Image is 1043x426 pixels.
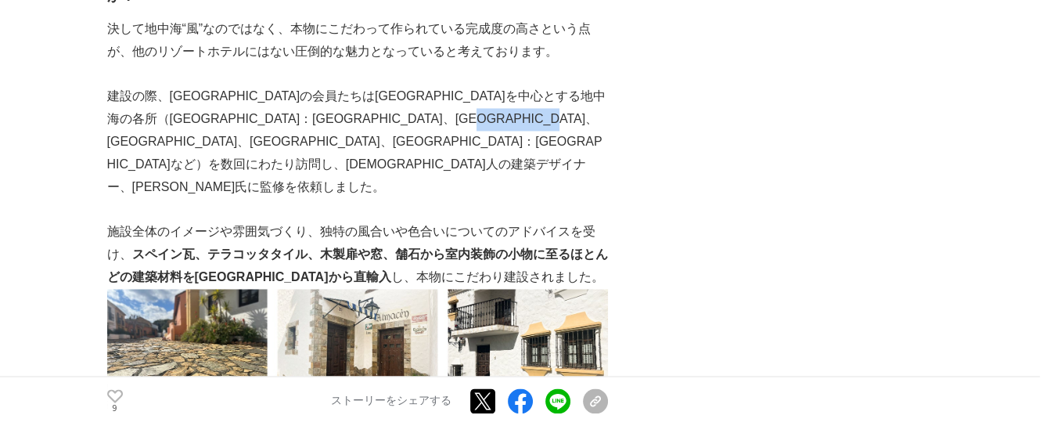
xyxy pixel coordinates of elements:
p: 決して地中海“風”なのではなく、本物にこだわって作られている完成度の高さという点が、他のリゾートホテルにはない圧倒的な魅力となっていると考えております。 [107,18,608,63]
p: ストーリーをシェアする [331,395,451,409]
strong: スペイン瓦、テラコッタタイル、木製扉や窓、舗石から室内装飾の小物に至るほとんどの建築材料を[GEOGRAPHIC_DATA]から直輸入 [107,247,608,283]
p: 9 [107,405,123,413]
p: 施設全体のイメージや雰囲気づくり、独特の風合いや色合いについてのアドバイスを受け、 し、本物にこだわり建設されました。 [107,221,608,288]
p: 建設の際、[GEOGRAPHIC_DATA]の会員たちは[GEOGRAPHIC_DATA]を中心とする地中海の各所（[GEOGRAPHIC_DATA]：[GEOGRAPHIC_DATA]、[GE... [107,85,608,198]
img: thumbnail_f75a30f0-c7f6-11ee-984f-d5fb31418aea.png [107,289,608,409]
